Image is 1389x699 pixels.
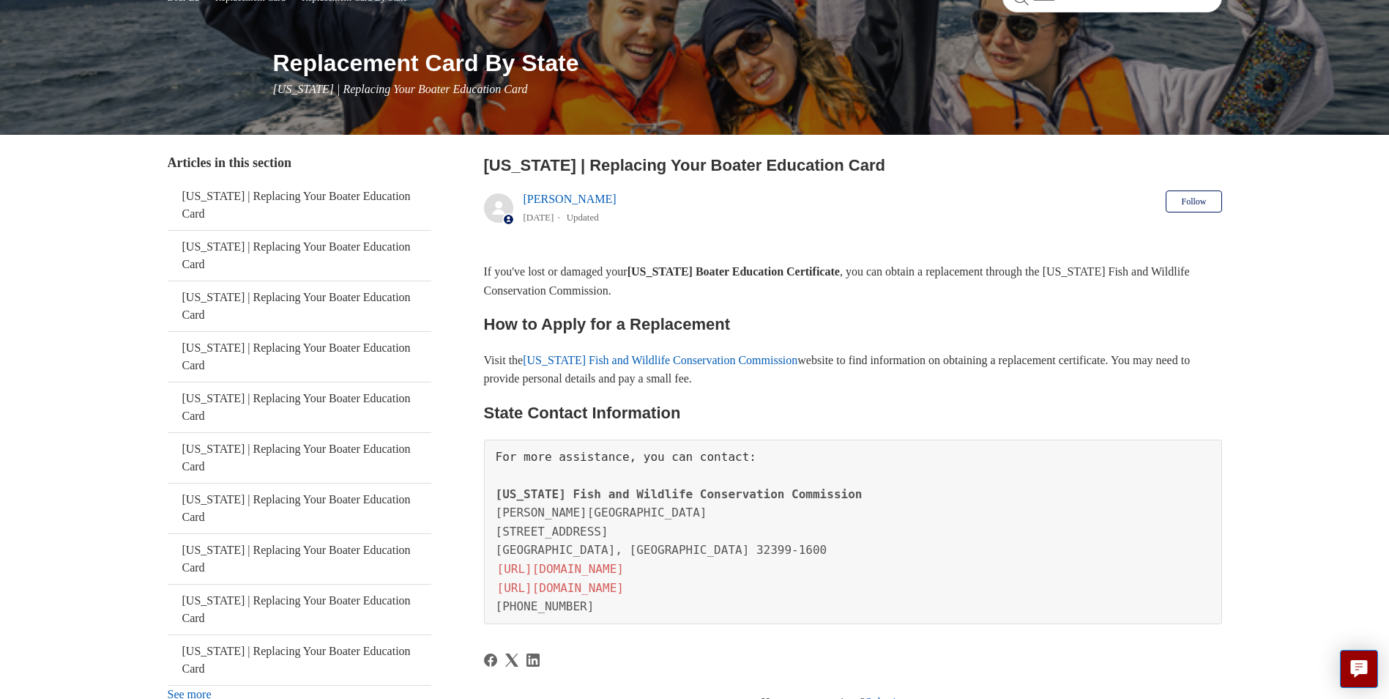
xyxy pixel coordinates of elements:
[505,654,518,667] svg: Share this page on X Corp
[496,525,827,558] span: [STREET_ADDRESS] [GEOGRAPHIC_DATA], [GEOGRAPHIC_DATA] 32399-1600
[1340,650,1378,688] button: Live chat
[168,585,431,635] a: [US_STATE] | Replacing Your Boater Education Card
[496,580,625,596] a: [URL][DOMAIN_NAME]
[168,281,431,331] a: [US_STATE] | Replacing Your Boater Education Card
[524,193,617,205] a: [PERSON_NAME]
[628,265,840,278] strong: [US_STATE] Boater Education Certificate
[496,561,625,577] a: [URL][DOMAIN_NAME]
[567,212,599,223] li: Updated
[484,262,1222,300] p: If you've lost or damaged your , you can obtain a replacement through the [US_STATE] Fish and Wil...
[273,83,528,95] span: [US_STATE] | Replacing Your Boater Education Card
[168,534,431,584] a: [US_STATE] | Replacing Your Boater Education Card
[496,599,595,613] span: [PHONE_NUMBER]
[273,45,1222,81] h1: Replacement Card By State
[505,654,518,667] a: X Corp
[484,311,1222,337] h2: How to Apply for a Replacement
[484,153,1222,177] h2: Florida | Replacing Your Boater Education Card
[484,654,497,667] svg: Share this page on Facebook
[168,180,431,230] a: [US_STATE] | Replacing Your Boater Education Card
[168,332,431,382] a: [US_STATE] | Replacing Your Boater Education Card
[168,382,431,432] a: [US_STATE] | Replacing Your Boater Education Card
[484,400,1222,426] h2: State Contact Information
[1166,191,1221,212] button: Follow Article
[524,212,554,223] time: 05/23/2024, 10:55
[484,351,1222,388] p: Visit the website to find information on obtaining a replacement certificate. You may need to pro...
[484,654,497,667] a: Facebook
[496,487,863,501] span: [US_STATE] Fish and Wildlife Conservation Commission
[168,433,431,483] a: [US_STATE] | Replacing Your Boater Education Card
[168,231,431,281] a: [US_STATE] | Replacing Your Boater Education Card
[484,440,1222,624] pre: For more assistance, you can contact:
[168,635,431,685] a: [US_STATE] | Replacing Your Boater Education Card
[496,506,707,519] span: [PERSON_NAME][GEOGRAPHIC_DATA]
[526,654,540,667] a: LinkedIn
[168,155,291,170] span: Articles in this section
[526,654,540,667] svg: Share this page on LinkedIn
[168,484,431,533] a: [US_STATE] | Replacing Your Boater Education Card
[523,354,797,366] a: [US_STATE] Fish and Wildlife Conservation Commission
